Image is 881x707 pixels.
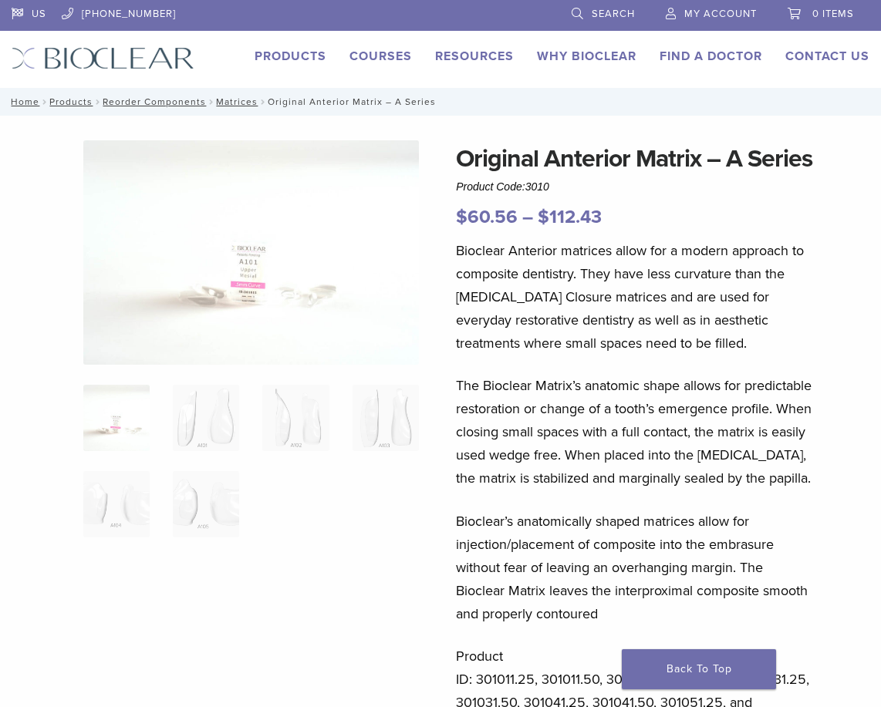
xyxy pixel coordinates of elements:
[456,510,813,625] p: Bioclear’s anatomically shaped matrices allow for injection/placement of composite into the embra...
[216,96,258,107] a: Matrices
[255,49,326,64] a: Products
[353,385,419,451] img: Original Anterior Matrix - A Series - Image 4
[525,180,549,193] span: 3010
[592,8,635,20] span: Search
[785,49,869,64] a: Contact Us
[6,96,39,107] a: Home
[812,8,854,20] span: 0 items
[262,385,329,451] img: Original Anterior Matrix - A Series - Image 3
[456,180,549,193] span: Product Code:
[456,374,813,490] p: The Bioclear Matrix’s anatomic shape allows for predictable restoration or change of a tooth’s em...
[660,49,762,64] a: Find A Doctor
[622,649,776,689] a: Back To Top
[83,471,150,537] img: Original Anterior Matrix - A Series - Image 5
[12,47,194,69] img: Bioclear
[49,96,93,107] a: Products
[456,140,813,177] h1: Original Anterior Matrix – A Series
[173,471,239,537] img: Original Anterior Matrix - A Series - Image 6
[93,98,103,106] span: /
[684,8,757,20] span: My Account
[522,206,533,228] span: –
[258,98,268,106] span: /
[39,98,49,106] span: /
[538,206,549,228] span: $
[83,385,150,451] img: Anterior-Original-A-Series-Matrices-324x324.jpg
[456,206,518,228] bdi: 60.56
[173,385,239,451] img: Original Anterior Matrix - A Series - Image 2
[206,98,216,106] span: /
[103,96,206,107] a: Reorder Components
[83,140,419,365] img: Anterior Original A Series Matrices
[538,206,602,228] bdi: 112.43
[537,49,636,64] a: Why Bioclear
[435,49,514,64] a: Resources
[349,49,412,64] a: Courses
[456,239,813,355] p: Bioclear Anterior matrices allow for a modern approach to composite dentistry. They have less cur...
[456,206,468,228] span: $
